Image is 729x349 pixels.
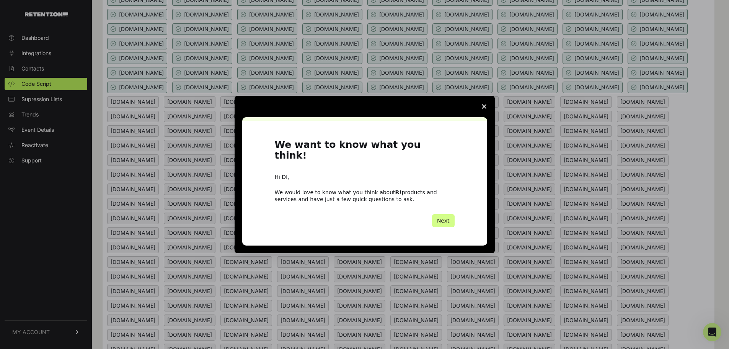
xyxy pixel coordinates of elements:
div: Hi DI, [275,174,455,181]
b: R! [395,189,402,195]
h1: We want to know what you think! [275,139,455,166]
span: Close survey [473,96,495,117]
button: Next [432,214,455,227]
div: We would love to know what you think about products and services and have just a few quick questi... [275,189,455,203]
